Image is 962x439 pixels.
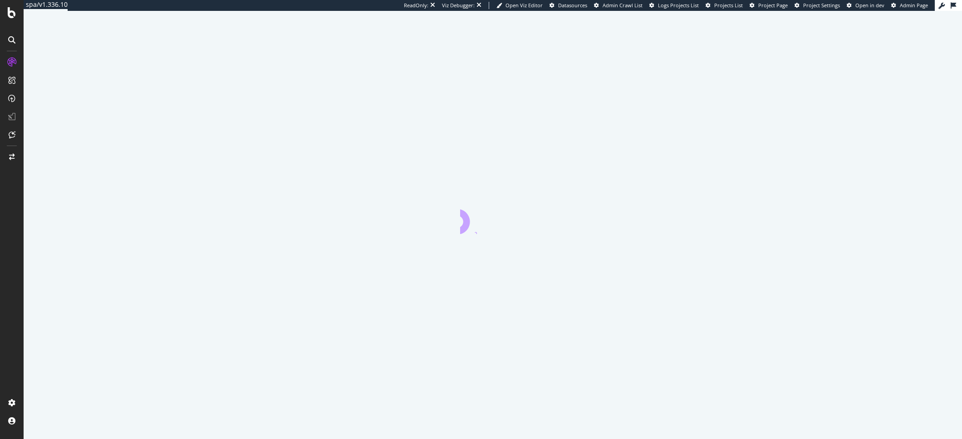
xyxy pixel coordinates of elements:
span: Logs Projects List [658,2,699,9]
a: Open Viz Editor [496,2,543,9]
span: Open Viz Editor [506,2,543,9]
a: Admin Page [891,2,928,9]
a: Projects List [706,2,743,9]
a: Admin Crawl List [594,2,643,9]
a: Open in dev [847,2,884,9]
a: Project Settings [795,2,840,9]
a: Project Page [750,2,788,9]
span: Projects List [714,2,743,9]
a: Logs Projects List [649,2,699,9]
a: Datasources [550,2,587,9]
div: Viz Debugger: [442,2,475,9]
div: animation [460,201,525,234]
span: Project Page [758,2,788,9]
span: Project Settings [803,2,840,9]
span: Open in dev [855,2,884,9]
div: ReadOnly: [404,2,428,9]
span: Datasources [558,2,587,9]
span: Admin Page [900,2,928,9]
span: Admin Crawl List [603,2,643,9]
